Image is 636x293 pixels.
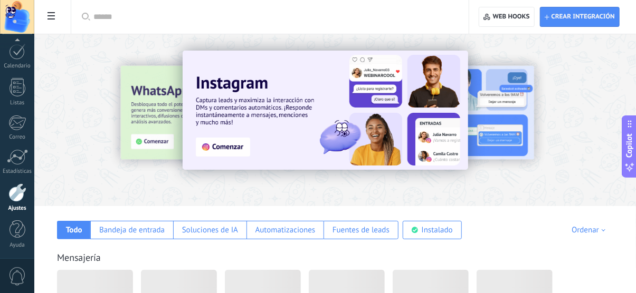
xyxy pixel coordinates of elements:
[572,225,609,235] div: Ordenar
[422,225,453,235] div: Instalado
[552,13,615,21] span: Crear integración
[66,225,82,235] div: Todo
[2,205,33,212] div: Ajustes
[99,225,165,235] div: Bandeja de entrada
[624,134,635,158] span: Copilot
[2,168,33,175] div: Estadísticas
[183,51,468,170] img: Slide 1
[2,100,33,106] div: Listas
[182,225,238,235] div: Soluciones de IA
[255,225,316,235] div: Automatizaciones
[2,63,33,70] div: Calendario
[493,13,530,21] span: Web hooks
[57,251,101,263] a: Mensajería
[333,225,390,235] div: Fuentes de leads
[479,7,534,27] button: Web hooks
[2,242,33,249] div: Ayuda
[2,134,33,141] div: Correo
[540,7,620,27] button: Crear integración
